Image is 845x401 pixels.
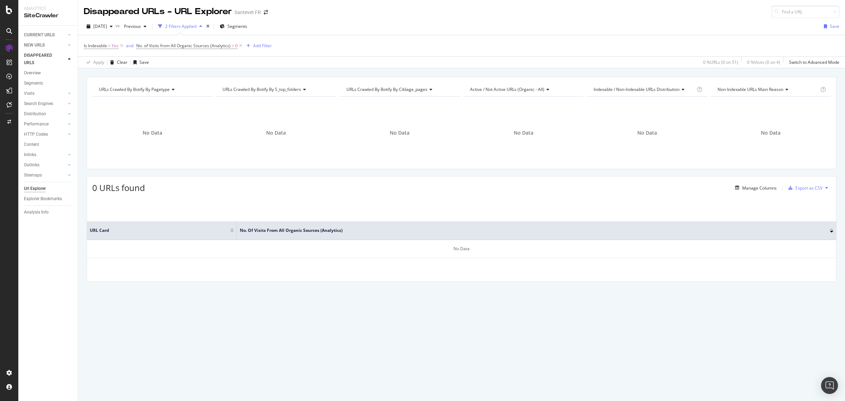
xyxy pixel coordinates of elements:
[253,43,272,49] div: Add Filter
[24,80,73,87] a: Segments
[24,209,49,216] div: Analysis Info
[24,195,73,203] a: Explorer Bookmarks
[24,121,49,128] div: Performance
[24,141,39,148] div: Content
[117,59,127,65] div: Clear
[139,59,149,65] div: Save
[24,69,41,77] div: Overview
[107,57,127,68] button: Clear
[747,59,780,65] div: 0 % Visits ( 0 on 4 )
[24,131,48,138] div: HTTP Codes
[143,129,162,136] span: No Data
[346,86,427,92] span: URLs Crawled By Botify By ciblage_pages
[93,59,104,65] div: Apply
[789,59,839,65] div: Switch to Advanced Mode
[732,184,777,192] button: Manage Columns
[84,21,115,32] button: [DATE]
[84,57,104,68] button: Apply
[264,10,268,15] div: arrow-right-arrow-left
[594,86,680,92] span: Indexable / Non-Indexable URLs distribution
[99,86,170,92] span: URLs Crawled By Botify By pagetype
[24,185,46,192] div: Url Explorer
[514,129,533,136] span: No Data
[24,31,55,39] div: CURRENT URLS
[217,21,250,32] button: Segments
[742,185,777,191] div: Manage Columns
[121,23,141,29] span: Previous
[345,84,453,95] h4: URLs Crawled By Botify By ciblage_pages
[637,129,657,136] span: No Data
[772,6,839,18] input: Find a URL
[136,43,231,49] span: No. of Visits from All Organic Sources (Analytics)
[24,209,73,216] a: Analysis Info
[24,12,72,20] div: SiteCrawler
[716,84,819,95] h4: Non-Indexable URLs Main Reason
[90,227,229,234] span: URL Card
[223,86,301,92] span: URLs Crawled By Botify By s_top_folders
[24,69,73,77] a: Overview
[205,23,211,30] div: times
[92,182,145,193] span: 0 URLs found
[98,84,206,95] h4: URLs Crawled By Botify By pagetype
[24,42,66,49] a: NEW URLS
[718,86,783,92] span: Non-Indexable URLs Main Reason
[786,57,839,68] button: Switch to Advanced Mode
[24,6,72,12] div: Analytics
[165,23,196,29] div: 2 Filters Applied
[221,84,330,95] h4: URLs Crawled By Botify By s_top_folders
[390,129,409,136] span: No Data
[126,42,133,49] button: and
[24,110,66,118] a: Distribution
[821,21,839,32] button: Save
[244,42,272,50] button: Add Filter
[761,129,781,136] span: No Data
[24,52,60,67] div: DISAPPEARED URLS
[24,100,66,107] a: Search Engines
[131,57,149,68] button: Save
[266,129,286,136] span: No Data
[93,23,107,29] span: 2025 Sep. 28th
[112,41,119,51] span: Yes
[830,23,839,29] div: Save
[24,161,66,169] a: Outlinks
[24,90,66,97] a: Visits
[24,172,42,179] div: Sitemaps
[24,42,45,49] div: NEW URLS
[24,195,62,203] div: Explorer Bookmarks
[240,227,819,234] span: No. of Visits from All Organic Sources (Analytics)
[24,31,66,39] a: CURRENT URLS
[108,43,111,49] span: =
[703,59,738,65] div: 0 % URLs ( 0 on 51 )
[592,84,695,95] h4: Indexable / Non-Indexable URLs Distribution
[115,23,121,29] span: vs
[795,185,822,191] div: Export as CSV
[121,21,149,32] button: Previous
[232,43,234,49] span: >
[24,52,66,67] a: DISAPPEARED URLS
[24,80,43,87] div: Segments
[785,182,822,193] button: Export as CSV
[87,240,836,258] div: No Data
[227,23,247,29] span: Segments
[24,161,39,169] div: Outlinks
[235,41,238,51] span: 0
[126,43,133,49] div: and
[24,185,73,192] a: Url Explorer
[234,9,261,16] div: Santevet FR
[24,131,66,138] a: HTTP Codes
[84,6,232,18] div: Disappeared URLs - URL Explorer
[24,110,46,118] div: Distribution
[84,43,107,49] span: Is Indexable
[24,151,66,159] a: Inlinks
[24,141,73,148] a: Content
[155,21,205,32] button: 2 Filters Applied
[821,377,838,394] div: Open Intercom Messenger
[24,151,36,159] div: Inlinks
[469,84,577,95] h4: Active / Not Active URLs
[24,121,66,128] a: Performance
[470,86,544,92] span: Active / Not Active URLs (organic - all)
[24,90,35,97] div: Visits
[24,172,66,179] a: Sitemaps
[24,100,53,107] div: Search Engines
